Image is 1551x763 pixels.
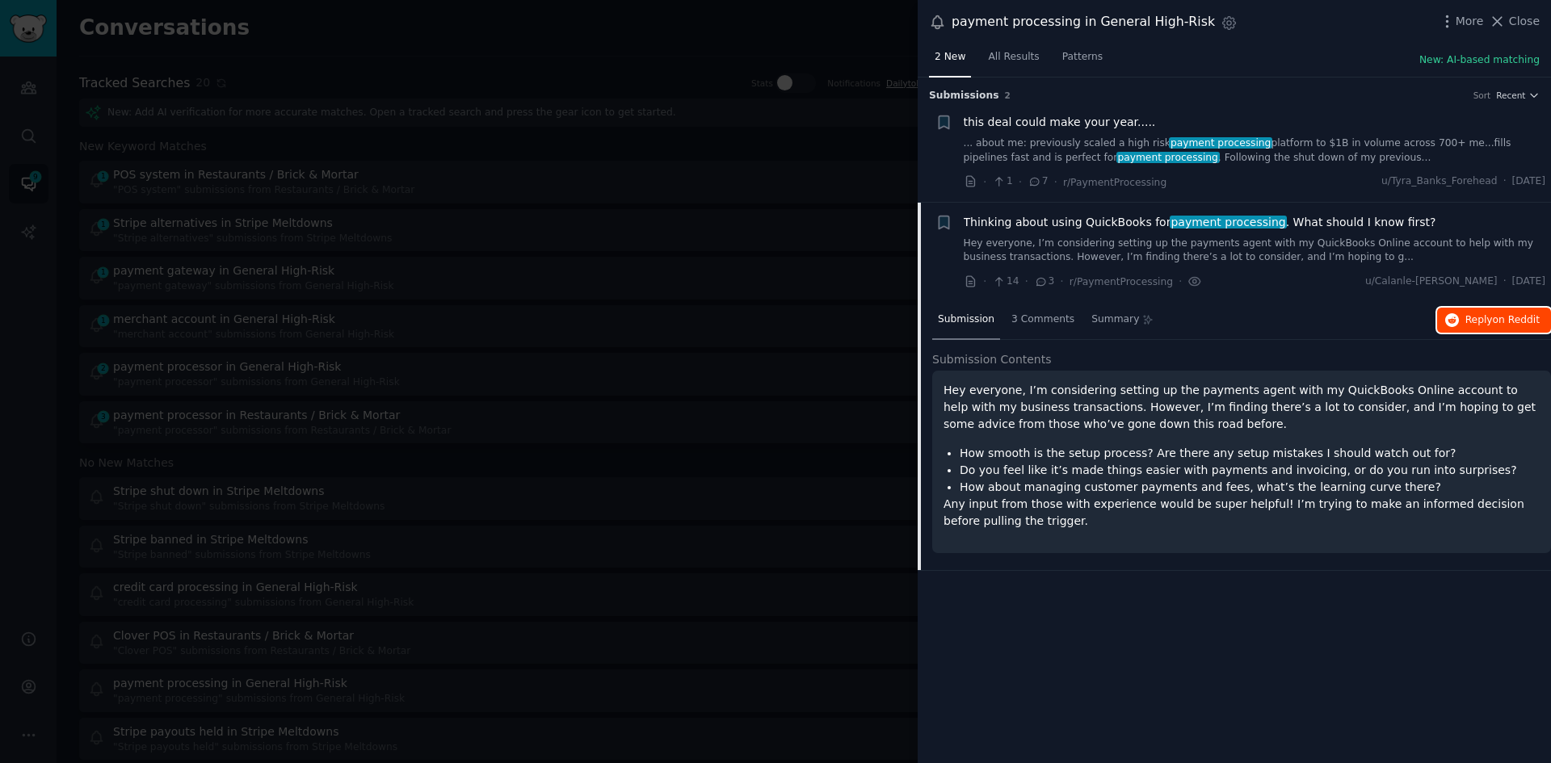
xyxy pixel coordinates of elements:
[1456,13,1484,30] span: More
[1169,137,1272,149] span: payment processing
[1063,177,1166,188] span: r/PaymentProcessing
[1091,312,1139,327] span: Summary
[983,273,986,290] span: ·
[1419,53,1540,68] button: New: AI-based matching
[1465,313,1540,328] span: Reply
[983,174,986,191] span: ·
[1437,308,1551,333] button: Replyon Reddit
[1496,90,1525,101] span: Recent
[992,275,1019,289] span: 14
[960,479,1540,496] li: How about managing customer payments and fees, what’s the learning curve there?
[982,44,1045,78] a: All Results
[1005,90,1011,100] span: 2
[964,114,1156,131] a: this deal could make your year.....
[1011,312,1074,327] span: 3 Comments
[964,214,1436,231] span: Thinking about using QuickBooks for . What should I know first?
[1381,174,1498,189] span: u/Tyra_Banks_Forehead
[1179,273,1182,290] span: ·
[1019,174,1022,191] span: ·
[1512,275,1545,289] span: [DATE]
[935,50,965,65] span: 2 New
[929,89,999,103] span: Submission s
[1034,275,1054,289] span: 3
[1170,216,1288,228] span: payment processing
[938,312,994,327] span: Submission
[1503,275,1507,289] span: ·
[1028,174,1048,189] span: 7
[1060,273,1063,290] span: ·
[1439,13,1484,30] button: More
[960,462,1540,479] li: Do you feel like it’s made things easier with payments and invoicing, or do you run into surprises?
[1062,50,1103,65] span: Patterns
[1496,90,1540,101] button: Recent
[992,174,1012,189] span: 1
[1512,174,1545,189] span: [DATE]
[1057,44,1108,78] a: Patterns
[964,214,1436,231] a: Thinking about using QuickBooks forpayment processing. What should I know first?
[960,445,1540,462] li: How smooth is the setup process? Are there any setup mistakes I should watch out for?
[1054,174,1057,191] span: ·
[964,136,1546,165] a: ... about me: previously scaled a high riskpayment processingplatform to $1B in volume across 700...
[1493,314,1540,325] span: on Reddit
[1025,273,1028,290] span: ·
[964,237,1546,265] a: Hey everyone, I’m considering setting up the payments agent with my QuickBooks Online account to ...
[932,351,1052,368] span: Submission Contents
[1489,13,1540,30] button: Close
[944,382,1540,433] p: Hey everyone, I’m considering setting up the payments agent with my QuickBooks Online account to ...
[988,50,1039,65] span: All Results
[944,496,1540,530] p: Any input from those with experience would be super helpful! I’m trying to make an informed decis...
[1070,276,1173,287] span: r/PaymentProcessing
[1365,275,1498,289] span: u/Calanle-[PERSON_NAME]
[1509,13,1540,30] span: Close
[1473,90,1491,101] div: Sort
[1503,174,1507,189] span: ·
[929,44,971,78] a: 2 New
[1116,152,1220,163] span: payment processing
[952,12,1215,32] div: payment processing in General High-Risk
